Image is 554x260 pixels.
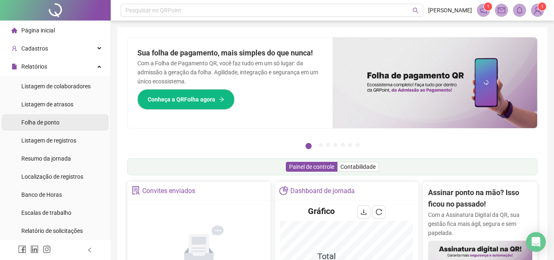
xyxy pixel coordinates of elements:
span: Listagem de atrasos [21,101,73,108]
span: left [87,247,93,253]
span: home [11,28,17,33]
div: Convites enviados [142,184,195,198]
div: Dashboard de jornada [290,184,355,198]
span: arrow-right [219,97,224,102]
button: 2 [319,143,323,147]
h2: Sua folha de pagamento, mais simples do que nunca! [137,47,323,59]
span: 1 [541,4,544,9]
button: 1 [305,143,312,149]
span: [PERSON_NAME] [428,6,472,15]
sup: 1 [484,2,492,11]
span: Cadastros [21,45,48,52]
span: Folha de ponto [21,119,59,126]
span: pie-chart [279,186,288,195]
span: search [413,7,419,14]
div: Open Intercom Messenger [526,232,546,252]
span: 1 [487,4,490,9]
span: Painel de controle [289,163,334,170]
span: reload [376,209,382,215]
span: Relatórios [21,63,47,70]
button: 5 [341,143,345,147]
p: Com a Assinatura Digital da QR, sua gestão fica mais ágil, segura e sem papelada. [428,210,532,237]
span: Listagem de registros [21,137,76,144]
h2: Assinar ponto na mão? Isso ficou no passado! [428,187,532,210]
span: Banco de Horas [21,191,62,198]
span: mail [498,7,505,14]
span: Resumo da jornada [21,155,71,162]
span: bell [516,7,523,14]
span: file [11,64,17,69]
span: Listagem de colaboradores [21,83,91,90]
span: Escalas de trabalho [21,209,71,216]
sup: Atualize o seu contato no menu Meus Dados [538,2,546,11]
span: instagram [43,245,51,253]
img: banner%2F8d14a306-6205-4263-8e5b-06e9a85ad873.png [333,37,538,128]
button: 3 [326,143,330,147]
button: 4 [333,143,337,147]
span: Conheça a QRFolha agora [148,95,215,104]
span: notification [480,7,487,14]
span: Relatório de solicitações [21,228,83,234]
span: download [360,209,367,215]
p: Com a Folha de Pagamento QR, você faz tudo em um só lugar: da admissão à geração da folha. Agilid... [137,59,323,86]
span: solution [132,186,140,195]
span: linkedin [30,245,39,253]
button: Conheça a QRFolha agora [137,89,235,110]
span: Localização de registros [21,173,83,180]
h4: Gráfico [308,205,335,217]
span: Contabilidade [340,163,376,170]
button: 7 [356,143,360,147]
span: Página inicial [21,27,55,34]
img: 87595 [531,4,544,16]
button: 6 [348,143,352,147]
span: user-add [11,46,17,51]
span: facebook [18,245,26,253]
